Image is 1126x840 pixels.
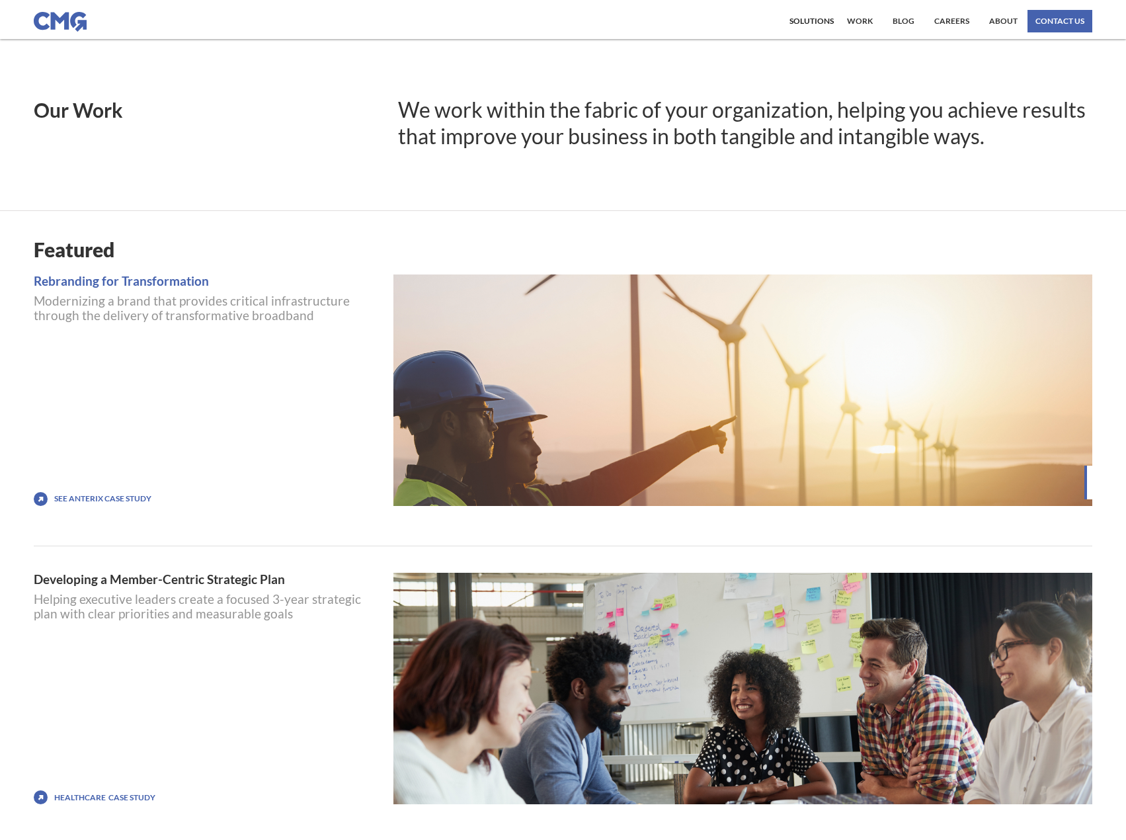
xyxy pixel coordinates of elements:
[34,790,48,804] img: icon with arrow pointing up and to the right.
[1035,17,1084,25] div: contact us
[54,793,106,802] div: Healthcare
[34,492,48,506] img: icon with arrow pointing up and to the right.
[844,10,876,32] a: work
[931,10,973,32] a: Careers
[34,237,1092,261] h1: Featured
[986,10,1021,32] a: About
[54,494,151,503] a: See Anterix Case Study
[789,17,834,25] div: Solutions
[398,97,1092,149] h1: We work within the fabric of your organization, helping you achieve results that improve your bus...
[34,274,380,287] a: Rebranding for Transformation
[34,100,381,120] h1: Our Work
[34,12,87,32] img: CMG logo in blue.
[108,791,155,804] div: Case STUDY
[393,274,1092,506] a: Anterix logo
[34,573,383,585] a: Developing a Member-Centric Strategic Plan
[34,790,383,804] a: icon with arrow pointing up and to the right.HealthcareCase STUDY
[34,294,380,323] p: Modernizing a brand that provides critical infrastructure through the delivery of transformative ...
[34,592,383,621] div: Helping executive leaders create a focused 3-year strategic plan with clear priorities and measur...
[889,10,918,32] a: Blog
